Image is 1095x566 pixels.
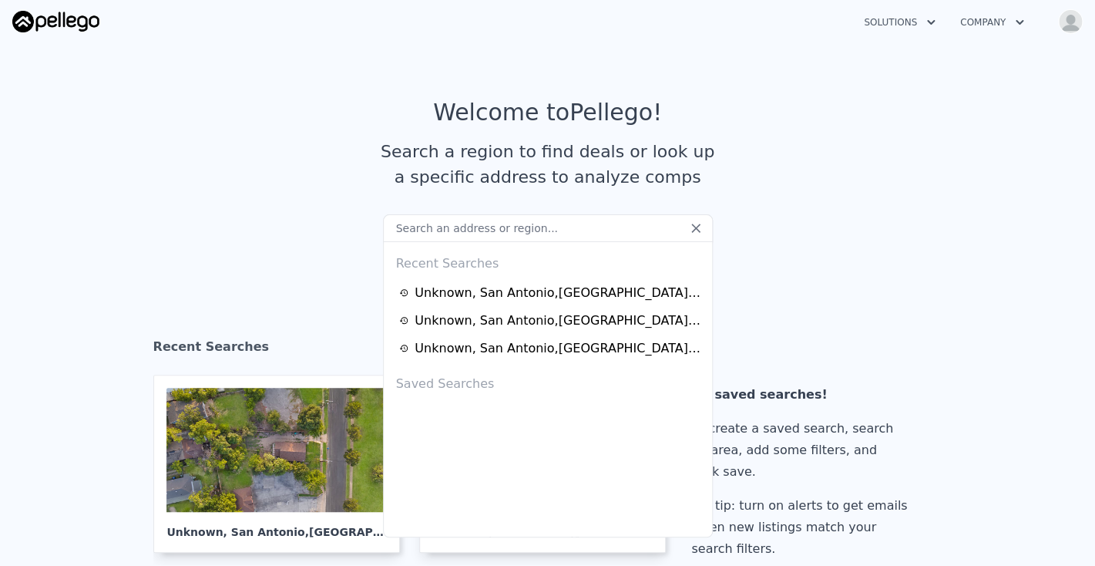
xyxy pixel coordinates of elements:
[166,512,387,540] div: Unknown , San Antonio
[948,8,1036,36] button: Company
[399,339,701,358] a: Unknown, San Antonio,[GEOGRAPHIC_DATA] 78207
[691,384,913,406] div: No saved searches!
[851,8,948,36] button: Solutions
[691,495,913,560] div: Pro tip: turn on alerts to get emails when new listings match your search filters.
[691,418,913,483] div: To create a saved search, search an area, add some filters, and click save.
[570,526,742,538] span: , [GEOGRAPHIC_DATA] 78223
[305,526,477,538] span: , [GEOGRAPHIC_DATA] 78203
[390,362,706,399] div: Saved Searches
[433,99,662,126] div: Welcome to Pellego !
[375,139,720,190] div: Search a region to find deals or look up a specific address to analyze comps
[415,284,700,302] div: Unknown , San Antonio , [GEOGRAPHIC_DATA] 78203
[12,11,99,32] img: Pellego
[390,242,706,279] div: Recent Searches
[153,375,412,553] a: Unknown, San Antonio,[GEOGRAPHIC_DATA] 78203
[153,325,942,375] div: Recent Searches
[399,312,701,330] a: Unknown, San Antonio,[GEOGRAPHIC_DATA] 78223
[383,214,713,242] input: Search an address or region...
[399,284,701,302] a: Unknown, San Antonio,[GEOGRAPHIC_DATA] 78203
[415,339,700,358] div: Unknown , San Antonio , [GEOGRAPHIC_DATA] 78207
[415,312,700,330] div: Unknown , San Antonio , [GEOGRAPHIC_DATA] 78223
[1058,9,1083,34] img: avatar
